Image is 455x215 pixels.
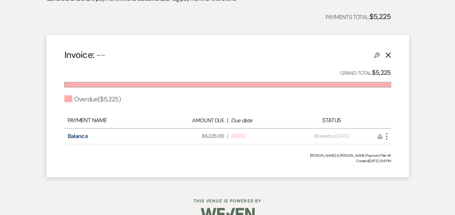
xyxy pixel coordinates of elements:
div: Amount Due [167,116,224,125]
strong: $5,225 [369,12,391,21]
p: Grand Total: [340,68,391,78]
span: [DATE] [231,132,288,140]
span: -- [96,49,106,61]
span: | [227,132,228,140]
div: Status [291,116,371,125]
div: [PERSON_NAME] & [PERSON_NAME] Payment Plan #1 [64,153,391,158]
p: Payments Total: [326,11,391,22]
div: | [164,116,292,125]
strong: $5,225 [372,68,391,77]
span: Created: [DATE] 12:41 PM [64,158,391,164]
span: $5,225.00 [167,132,224,140]
span: Shared [314,133,330,139]
div: Due date [231,116,288,125]
h4: Invoice: [64,49,106,61]
a: Balance [68,132,88,140]
div: Payment Name [68,116,164,125]
div: Overdue ( $5,225 ) [64,95,121,104]
div: on [DATE] [291,132,371,140]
